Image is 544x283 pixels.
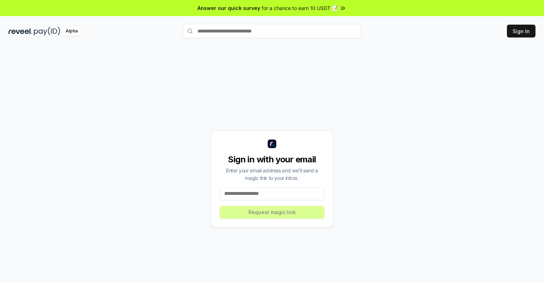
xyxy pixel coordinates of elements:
[34,27,60,36] img: pay_id
[220,154,324,165] div: Sign in with your email
[197,4,260,12] span: Answer our quick survey
[268,140,276,148] img: logo_small
[9,27,32,36] img: reveel_dark
[262,4,338,12] span: for a chance to earn 10 USDT 📝
[220,167,324,182] div: Enter your email address and we’ll send a magic link to your inbox.
[507,25,535,37] button: Sign In
[62,27,82,36] div: Alpha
